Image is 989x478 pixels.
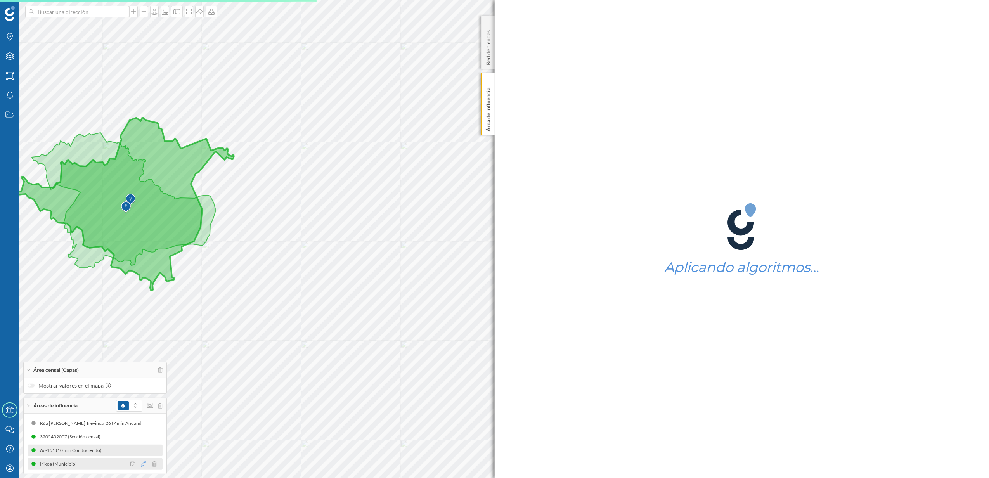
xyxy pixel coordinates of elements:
span: Soporte [16,5,43,12]
h1: Aplicando algoritmos… [664,260,819,275]
img: Geoblink Logo [5,6,15,21]
div: 3205402007 (Sección censal) [40,433,104,441]
div: Ac-151 (10 min Conduciendo) [40,447,106,454]
p: Red de tiendas [484,27,492,65]
img: Marker [126,192,135,207]
span: Áreas de influencia [33,402,78,409]
div: Rúa [PERSON_NAME] Trevinca, 26 (7 min Andando) [40,419,150,427]
label: Mostrar valores en el mapa [28,382,163,390]
p: Área de influencia [484,85,492,132]
span: Área censal (Capas) [33,367,79,374]
div: Irixoa (Municipio) [40,460,81,468]
img: Marker [121,199,131,215]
